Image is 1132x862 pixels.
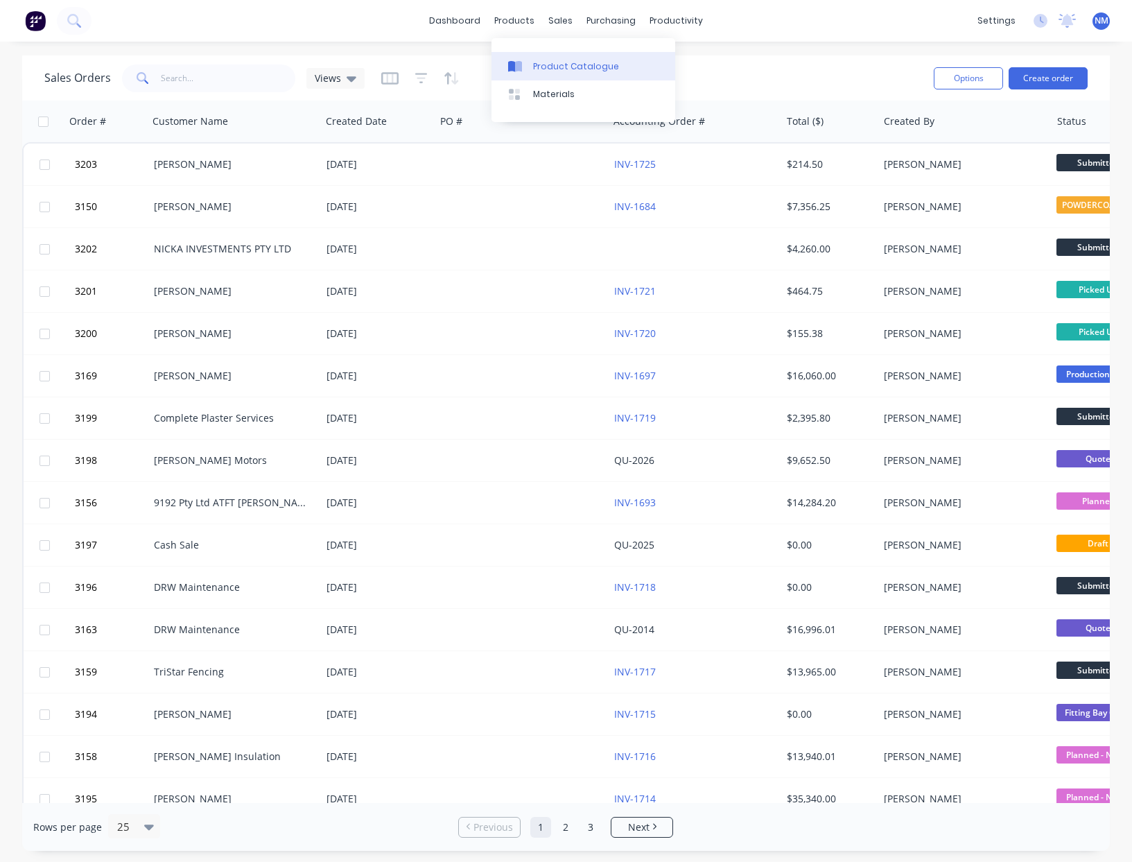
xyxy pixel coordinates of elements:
[75,792,97,806] span: 3195
[326,200,430,214] div: [DATE]
[787,114,824,128] div: Total ($)
[326,454,430,467] div: [DATE]
[611,820,672,834] a: Next page
[459,820,520,834] a: Previous page
[154,327,308,341] div: [PERSON_NAME]
[530,817,551,838] a: Page 1 is your current page
[884,707,1038,721] div: [PERSON_NAME]
[154,454,308,467] div: [PERSON_NAME] Motors
[33,820,102,834] span: Rows per page
[71,397,154,439] button: 3199
[326,665,430,679] div: [DATE]
[491,80,675,108] a: Materials
[787,792,869,806] div: $35,340.00
[75,327,97,341] span: 3200
[614,369,656,382] a: INV-1697
[326,538,430,552] div: [DATE]
[884,665,1038,679] div: [PERSON_NAME]
[71,693,154,735] button: 3194
[614,665,656,678] a: INV-1717
[884,284,1038,298] div: [PERSON_NAME]
[326,327,430,341] div: [DATE]
[884,496,1038,510] div: [PERSON_NAME]
[44,71,111,85] h1: Sales Orders
[614,707,656,721] a: INV-1715
[614,496,656,509] a: INV-1693
[934,67,1003,89] button: Options
[75,750,97,764] span: 3158
[884,623,1038,637] div: [PERSON_NAME]
[69,114,106,128] div: Order #
[326,623,430,637] div: [DATE]
[580,817,601,838] a: Page 3
[154,623,308,637] div: DRW Maintenance
[326,750,430,764] div: [DATE]
[440,114,462,128] div: PO #
[787,369,869,383] div: $16,060.00
[643,10,710,31] div: productivity
[787,242,869,256] div: $4,260.00
[154,157,308,171] div: [PERSON_NAME]
[326,114,387,128] div: Created Date
[787,707,869,721] div: $0.00
[787,665,869,679] div: $13,965.00
[614,750,656,763] a: INV-1716
[326,242,430,256] div: [DATE]
[533,88,575,101] div: Materials
[884,454,1038,467] div: [PERSON_NAME]
[614,411,656,424] a: INV-1719
[787,750,869,764] div: $13,940.01
[71,355,154,397] button: 3169
[153,114,228,128] div: Customer Name
[787,327,869,341] div: $155.38
[326,707,430,721] div: [DATE]
[884,580,1038,594] div: [PERSON_NAME]
[75,411,97,425] span: 3199
[884,792,1038,806] div: [PERSON_NAME]
[75,200,97,214] span: 3150
[154,496,308,510] div: 9192 Pty Ltd ATFT [PERSON_NAME] Family Trust
[614,623,654,636] a: QU-2014
[884,114,934,128] div: Created By
[326,157,430,171] div: [DATE]
[787,623,869,637] div: $16,996.01
[326,792,430,806] div: [DATE]
[453,817,679,838] ul: Pagination
[787,580,869,594] div: $0.00
[614,284,656,298] a: INV-1721
[75,538,97,552] span: 3197
[473,820,513,834] span: Previous
[154,665,308,679] div: TriStar Fencing
[787,200,869,214] div: $7,356.25
[614,580,656,594] a: INV-1718
[154,284,308,298] div: [PERSON_NAME]
[154,580,308,594] div: DRW Maintenance
[71,651,154,693] button: 3159
[71,313,154,354] button: 3200
[533,60,619,73] div: Product Catalogue
[1009,67,1088,89] button: Create order
[1095,15,1108,27] span: NM
[614,792,656,805] a: INV-1714
[555,817,576,838] a: Page 2
[614,454,654,467] a: QU-2026
[422,10,487,31] a: dashboard
[787,284,869,298] div: $464.75
[71,270,154,312] button: 3201
[614,200,656,213] a: INV-1684
[326,411,430,425] div: [DATE]
[1057,114,1086,128] div: Status
[487,10,541,31] div: products
[71,609,154,650] button: 3163
[787,157,869,171] div: $214.50
[154,200,308,214] div: [PERSON_NAME]
[75,454,97,467] span: 3198
[71,186,154,227] button: 3150
[787,411,869,425] div: $2,395.80
[628,820,650,834] span: Next
[614,157,656,171] a: INV-1725
[614,327,656,340] a: INV-1720
[884,157,1038,171] div: [PERSON_NAME]
[491,52,675,80] a: Product Catalogue
[580,10,643,31] div: purchasing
